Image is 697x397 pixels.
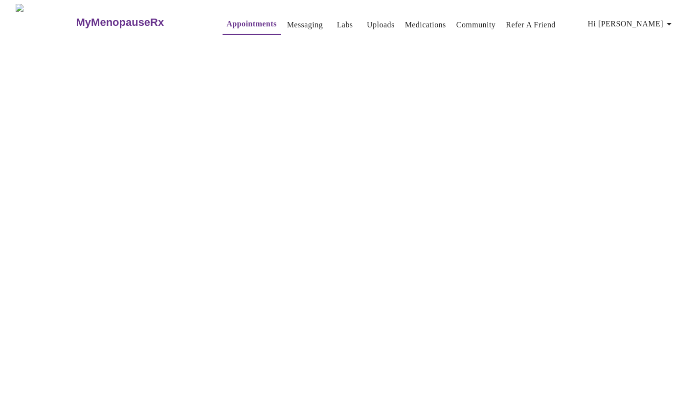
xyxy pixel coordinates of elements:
button: Hi [PERSON_NAME] [584,14,679,34]
a: Community [456,18,496,32]
button: Refer a Friend [502,15,560,35]
button: Appointments [223,14,280,35]
button: Medications [401,15,450,35]
button: Labs [329,15,360,35]
a: MyMenopauseRx [75,5,203,40]
span: Hi [PERSON_NAME] [588,17,675,31]
img: MyMenopauseRx Logo [16,4,75,41]
button: Uploads [363,15,399,35]
button: Messaging [283,15,327,35]
a: Messaging [287,18,323,32]
a: Refer a Friend [506,18,556,32]
a: Labs [337,18,353,32]
button: Community [452,15,500,35]
a: Medications [405,18,446,32]
a: Uploads [367,18,395,32]
h3: MyMenopauseRx [76,16,164,29]
a: Appointments [226,17,276,31]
